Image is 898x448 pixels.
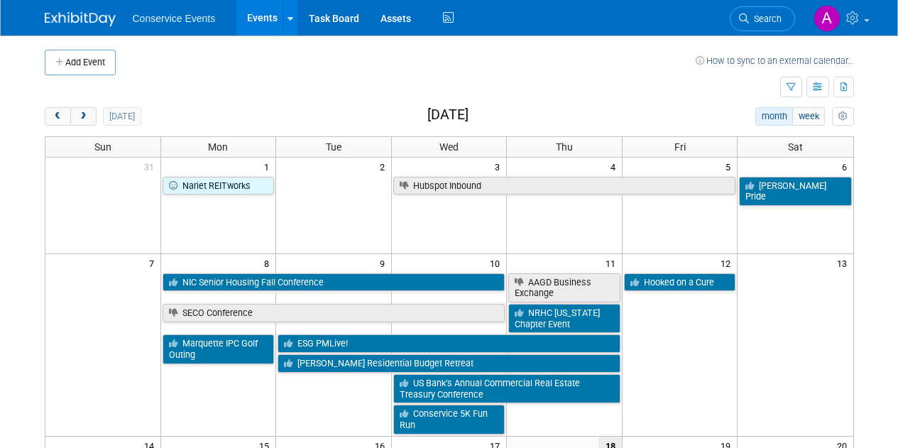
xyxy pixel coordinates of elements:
[814,5,840,32] img: Amanda Terrano
[278,354,620,373] a: [PERSON_NAME] Residential Budget Retreat
[488,254,506,272] span: 10
[792,107,825,126] button: week
[263,158,275,175] span: 1
[163,304,505,322] a: SECO Conference
[427,107,469,123] h2: [DATE]
[724,158,737,175] span: 5
[439,141,459,153] span: Wed
[832,107,853,126] button: myCustomButton
[70,107,97,126] button: next
[493,158,506,175] span: 3
[836,254,853,272] span: 13
[508,304,620,333] a: NRHC [US_STATE] Chapter Event
[208,141,228,153] span: Mon
[263,254,275,272] span: 8
[609,158,622,175] span: 4
[163,273,505,292] a: NIC Senior Housing Fall Conference
[393,177,736,195] a: Hubspot Inbound
[749,13,782,24] span: Search
[393,405,505,434] a: Conservice 5K Fun Run
[730,6,795,31] a: Search
[378,158,391,175] span: 2
[624,273,736,292] a: Hooked on a Cure
[45,107,71,126] button: prev
[163,334,275,364] a: Marquette IPC Golf Outing
[604,254,622,272] span: 11
[45,50,116,75] button: Add Event
[674,141,686,153] span: Fri
[788,141,803,153] span: Sat
[133,13,216,24] span: Conservice Events
[278,334,620,353] a: ESG PMLive!
[143,158,160,175] span: 31
[393,374,620,403] a: US Bank’s Annual Commercial Real Estate Treasury Conference
[163,177,275,195] a: Nariet REITworks
[696,55,854,66] a: How to sync to an external calendar...
[556,141,573,153] span: Thu
[103,107,141,126] button: [DATE]
[148,254,160,272] span: 7
[94,141,111,153] span: Sun
[719,254,737,272] span: 12
[508,273,620,302] a: AAGD Business Exchange
[378,254,391,272] span: 9
[739,177,851,206] a: [PERSON_NAME] Pride
[326,141,341,153] span: Tue
[840,158,853,175] span: 6
[838,112,848,121] i: Personalize Calendar
[755,107,793,126] button: month
[45,12,116,26] img: ExhibitDay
